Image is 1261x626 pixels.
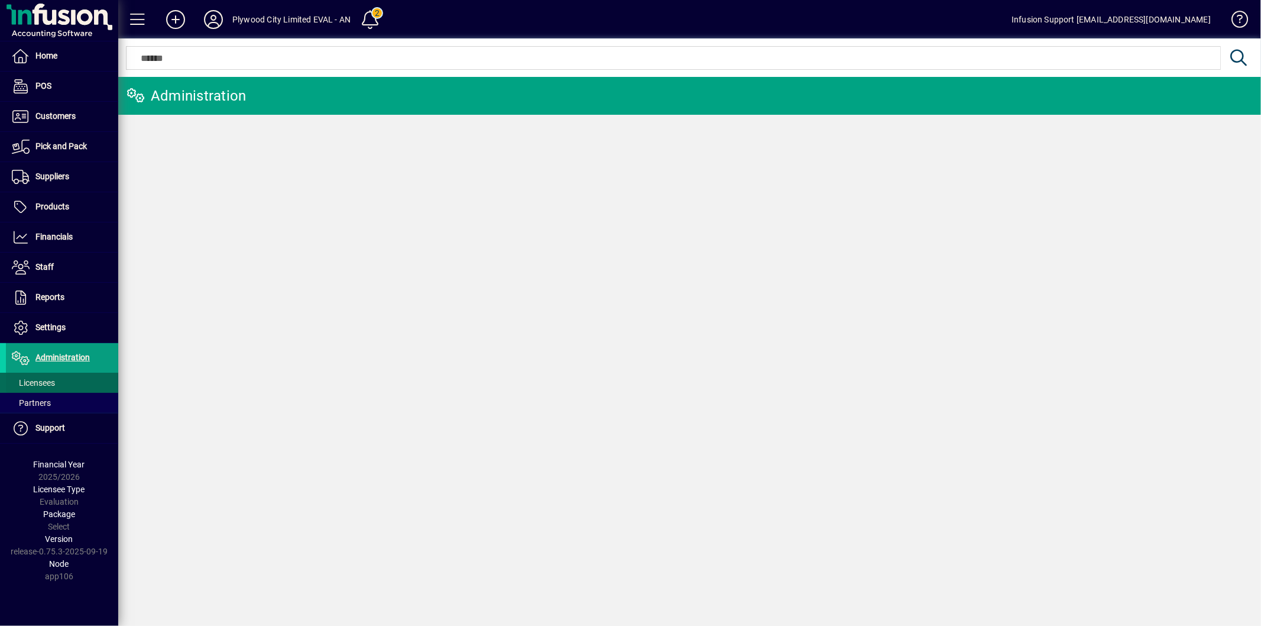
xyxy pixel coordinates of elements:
a: Suppliers [6,162,118,192]
a: Pick and Pack [6,132,118,162]
a: Partners [6,393,118,413]
a: Products [6,192,118,222]
span: Administration [35,353,90,362]
a: Settings [6,313,118,343]
span: Products [35,202,69,211]
span: Licensee Type [34,485,85,494]
span: Licensees [12,378,55,388]
span: Settings [35,322,66,332]
span: Home [35,51,57,60]
span: Customers [35,111,76,121]
span: Reports [35,292,64,302]
div: Plywood City Limited EVAL - AN [232,10,351,29]
a: Reports [6,283,118,312]
span: Pick and Pack [35,141,87,151]
div: Administration [127,86,247,105]
span: Financial Year [34,460,85,469]
div: Infusion Support [EMAIL_ADDRESS][DOMAIN_NAME] [1012,10,1211,29]
a: Financials [6,222,118,252]
a: Support [6,414,118,443]
a: POS [6,72,118,101]
button: Profile [195,9,232,30]
a: Staff [6,253,118,282]
span: Support [35,423,65,433]
a: Home [6,41,118,71]
a: Knowledge Base [1223,2,1246,41]
button: Add [157,9,195,30]
a: Licensees [6,373,118,393]
span: Staff [35,262,54,272]
span: Node [50,559,69,569]
span: Financials [35,232,73,241]
a: Customers [6,102,118,131]
span: Version [46,534,73,544]
span: Package [43,509,75,519]
span: POS [35,81,51,91]
span: Partners [12,398,51,408]
span: Suppliers [35,172,69,181]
